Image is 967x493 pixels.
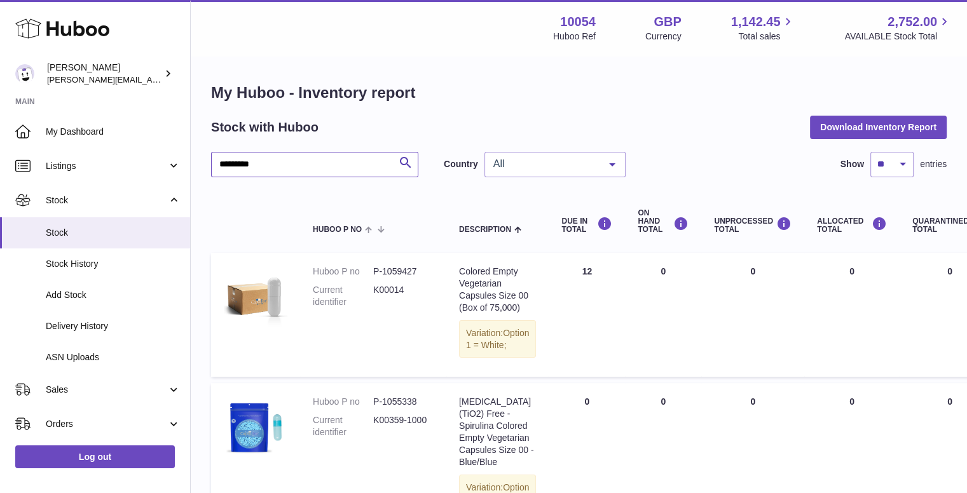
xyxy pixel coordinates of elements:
[47,74,255,84] span: [PERSON_NAME][EMAIL_ADDRESS][DOMAIN_NAME]
[373,266,434,278] dd: P-1059427
[224,266,287,329] img: product image
[373,396,434,408] dd: P-1055338
[47,62,161,86] div: [PERSON_NAME]
[15,445,175,468] a: Log out
[714,217,792,234] div: UNPROCESSED Total
[731,13,781,30] span: 1,142.45
[313,414,373,438] dt: Current identifier
[46,160,167,172] span: Listings
[553,30,596,43] div: Huboo Ref
[840,158,864,170] label: Show
[46,126,181,138] span: My Dashboard
[804,253,900,377] td: 0
[459,396,536,468] div: [MEDICAL_DATA] (TiO2) Free - Spirulina Colored Empty Vegetarian Capsules Size 00 - Blue/Blue
[373,414,434,438] dd: K00359-1000
[490,158,600,170] span: All
[947,396,952,407] span: 0
[645,30,682,43] div: Currency
[844,13,952,43] a: 2,752.00 AVAILABLE Stock Total
[211,119,319,136] h2: Stock with Huboo
[459,320,536,358] div: Variation:
[701,253,804,377] td: 0
[313,284,373,308] dt: Current identifier
[46,320,181,332] span: Delivery History
[46,258,181,270] span: Stock History
[817,217,887,234] div: ALLOCATED Total
[46,384,167,396] span: Sales
[459,226,511,234] span: Description
[46,351,181,363] span: ASN Uploads
[810,116,947,138] button: Download Inventory Report
[46,418,167,430] span: Orders
[920,158,947,170] span: entries
[313,226,362,234] span: Huboo P no
[466,328,529,350] span: Option 1 = White;
[625,253,701,377] td: 0
[15,64,34,83] img: luz@capsuline.com
[46,227,181,239] span: Stock
[444,158,478,170] label: Country
[947,266,952,276] span: 0
[46,289,181,301] span: Add Stock
[46,194,167,206] span: Stock
[560,13,596,30] strong: 10054
[731,13,795,43] a: 1,142.45 Total sales
[888,13,937,30] span: 2,752.00
[654,13,681,30] strong: GBP
[638,209,689,234] div: ON HAND Total
[844,30,952,43] span: AVAILABLE Stock Total
[224,396,287,459] img: product image
[561,217,612,234] div: DUE IN TOTAL
[313,266,373,278] dt: Huboo P no
[211,83,947,103] h1: My Huboo - Inventory report
[313,396,373,408] dt: Huboo P no
[549,253,625,377] td: 12
[738,30,795,43] span: Total sales
[373,284,434,308] dd: K00014
[459,266,536,314] div: Colored Empty Vegetarian Capsules Size 00 (Box of 75,000)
